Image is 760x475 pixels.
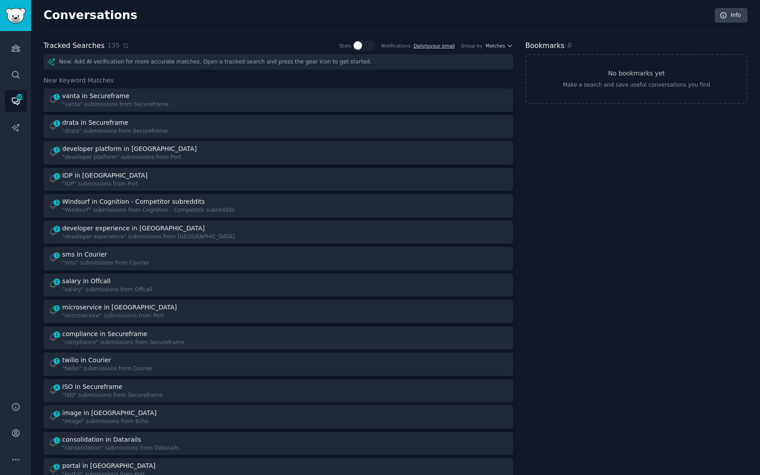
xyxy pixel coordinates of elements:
[44,54,513,70] div: New: Add AI verification for more accurate matches. Open a tracked search and press the gear icon...
[53,279,61,285] span: 2
[53,199,61,206] span: 1
[62,154,198,162] div: "developer platform" submissions from Port
[44,247,513,270] a: 1sms in Courier"sms" submissions from Courier
[485,43,513,49] button: Matches
[53,384,61,391] span: 4
[62,101,169,109] div: "vanta" submissions from Secureframe
[62,408,156,418] div: image in [GEOGRAPHIC_DATA]
[5,90,27,112] a: 208
[107,41,119,50] span: 135
[44,88,513,112] a: 1vanta in Secureframe"vanta" submissions from Secureframe
[715,8,748,23] a: Info
[381,43,410,49] div: Notifications
[53,463,61,470] span: 2
[53,94,61,100] span: 1
[44,76,114,85] span: New Keyword Matches
[16,94,24,100] span: 208
[53,411,61,417] span: 5
[53,358,61,364] span: 1
[62,206,235,214] div: "Windsurf" submissions from Cognition - Competitor subreddits
[62,91,129,101] div: vanta in Secureframe
[53,226,61,232] span: 2
[44,352,513,376] a: 1twilio in Courier"twilio" submissions from Courier
[44,326,513,350] a: 1compliance in Secureframe"compliance" submissions from Secureframe
[339,43,351,49] div: Stats
[62,118,128,127] div: drata in Secureframe
[62,250,107,259] div: sms in Courier
[62,382,122,392] div: ISO in Secureframe
[44,8,137,23] h2: Conversations
[44,221,513,244] a: 2developer experience in [GEOGRAPHIC_DATA]"developer experience" submissions from [GEOGRAPHIC_DATA]
[62,435,141,444] div: consolidation in Datarails
[62,339,184,347] div: "compliance" submissions from Secureframe
[62,224,205,233] div: developer experience in [GEOGRAPHIC_DATA]
[62,286,152,294] div: "salary" submissions from Offcall
[62,365,153,373] div: "twilio" submissions from Courier
[53,305,61,311] span: 1
[53,120,61,127] span: 1
[62,418,158,426] div: "image" submissions from Echo
[568,42,572,49] span: 0
[44,273,513,297] a: 2salary in Offcall"salary" submissions from Offcall
[62,277,111,286] div: salary in Offcall
[53,252,61,258] span: 1
[53,146,61,153] span: 1
[62,303,177,312] div: microservice in [GEOGRAPHIC_DATA]
[62,171,147,180] div: IDP in [GEOGRAPHIC_DATA]
[414,43,455,48] a: Dailytoyour email
[5,8,26,24] img: GummySearch logo
[62,392,163,400] div: "ISO" submissions from Secureframe
[44,300,513,323] a: 1microservice in [GEOGRAPHIC_DATA]"microservice" submissions from Port
[485,43,505,49] span: Matches
[62,144,197,154] div: developer platform in [GEOGRAPHIC_DATA]
[44,405,513,429] a: 5image in [GEOGRAPHIC_DATA]"image" submissions from Echo
[53,332,61,338] span: 1
[62,329,147,339] div: compliance in Secureframe
[62,444,179,452] div: "consolidation" submissions from Datarails
[62,356,111,365] div: twilio in Courier
[461,43,482,49] div: Group by
[44,379,513,403] a: 4ISO in Secureframe"ISO" submissions from Secureframe
[44,115,513,139] a: 1drata in Secureframe"drata" submissions from Secureframe
[525,54,748,104] a: No bookmarks yetMake a search and save useful conversations you find
[62,180,149,188] div: "IDP" submissions from Port
[62,197,205,206] div: Windsurf in Cognition - Competitor subreddits
[62,127,168,135] div: "drata" submissions from Secureframe
[44,40,104,51] h2: Tracked Searches
[62,259,149,267] div: "sms" submissions from Courier
[44,432,513,455] a: 1consolidation in Datarails"consolidation" submissions from Datarails
[62,233,235,241] div: "developer experience" submissions from [GEOGRAPHIC_DATA]
[44,168,513,191] a: 1IDP in [GEOGRAPHIC_DATA]"IDP" submissions from Port
[53,173,61,179] span: 1
[62,461,155,471] div: portal in [GEOGRAPHIC_DATA]
[608,69,665,78] h3: No bookmarks yet
[53,437,61,443] span: 1
[44,141,513,165] a: 1developer platform in [GEOGRAPHIC_DATA]"developer platform" submissions from Port
[62,312,179,320] div: "microservice" submissions from Port
[563,81,710,89] div: Make a search and save useful conversations you find
[44,194,513,218] a: 1Windsurf in Cognition - Competitor subreddits"Windsurf" submissions from Cognition - Competitor ...
[525,40,565,51] h2: Bookmarks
